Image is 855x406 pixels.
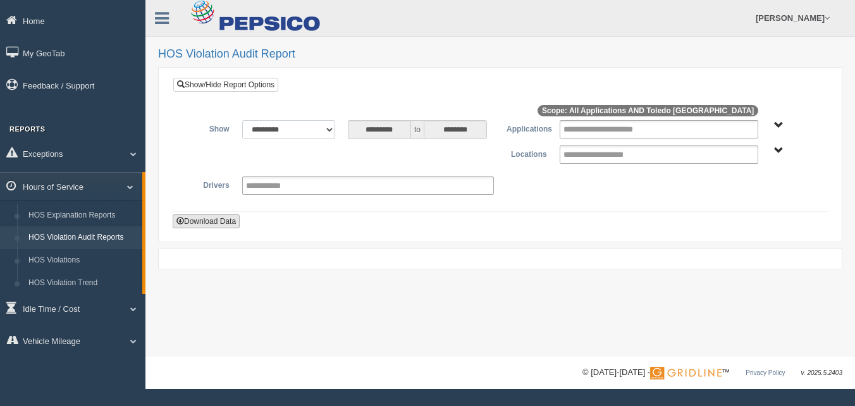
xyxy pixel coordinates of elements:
a: HOS Violations [23,249,142,272]
img: Gridline [650,367,722,379]
a: HOS Violation Audit Reports [23,226,142,249]
a: HOS Violation Trend [23,272,142,295]
label: Show [183,120,236,135]
span: to [411,120,424,139]
a: Show/Hide Report Options [173,78,278,92]
button: Download Data [173,214,240,228]
label: Drivers [183,176,236,192]
span: Scope: All Applications AND Toledo [GEOGRAPHIC_DATA] [538,105,758,116]
span: v. 2025.5.2403 [801,369,842,376]
div: © [DATE]-[DATE] - ™ [582,366,842,379]
a: Privacy Policy [746,369,785,376]
label: Applications [500,120,553,135]
label: Locations [500,145,553,161]
a: HOS Explanation Reports [23,204,142,227]
h2: HOS Violation Audit Report [158,48,842,61]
